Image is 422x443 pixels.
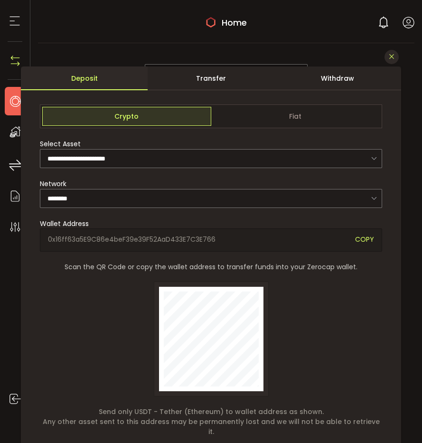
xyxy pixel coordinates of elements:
label: Wallet Address [40,219,94,228]
label: Select Asset [40,139,86,149]
span: Any other asset sent to this address may be permanently lost and we will not be able to retrieve it. [40,417,382,437]
span: 0x16ff63a5E9C86e4beF39e39F52AaD433E7C3E766 [48,235,347,245]
button: Close [384,50,399,64]
div: Transfer [148,66,274,90]
iframe: Chat Widget [209,61,422,443]
span: Crypto [42,107,211,126]
label: Network [40,179,72,189]
div: Deposit [21,66,148,90]
span: Scan the QR Code or copy the wallet address to transfer funds into your Zerocap wallet. [65,262,357,272]
span: Send only USDT - Tether (Ethereum) to wallet address as shown. [40,407,382,417]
